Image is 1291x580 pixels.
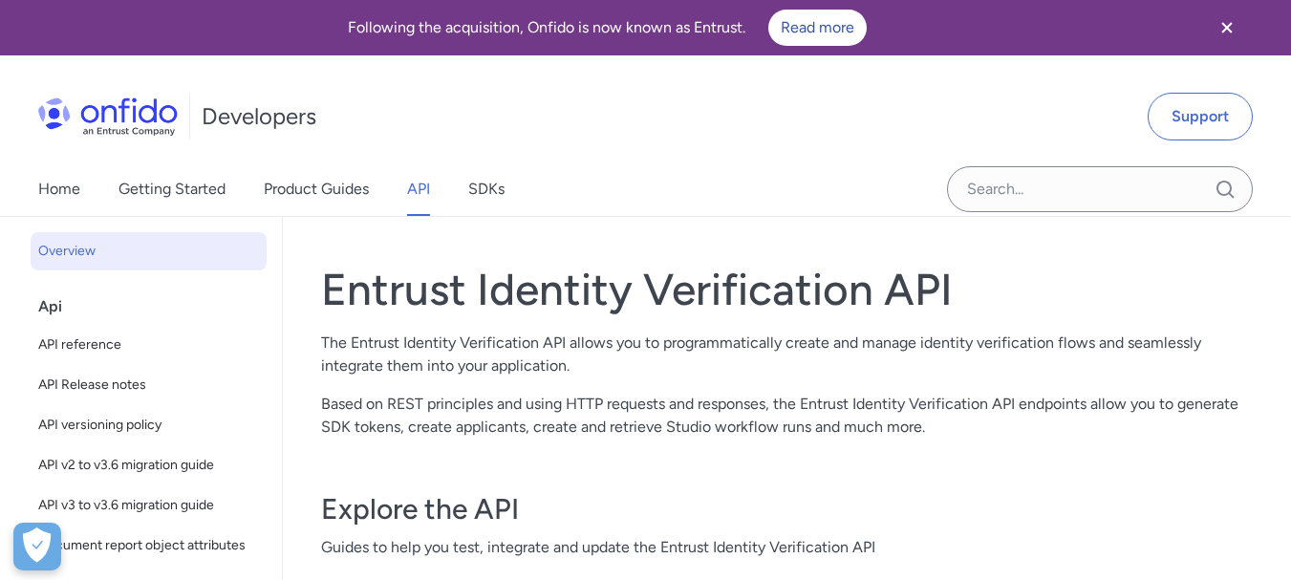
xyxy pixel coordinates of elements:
[38,97,178,136] img: Onfido Logo
[264,162,369,216] a: Product Guides
[31,232,267,270] a: Overview
[13,523,61,570] div: Cookie Preferences
[321,536,1253,559] span: Guides to help you test, integrate and update the Entrust Identity Verification API
[321,490,1253,528] h3: Explore the API
[38,240,259,263] span: Overview
[13,523,61,570] button: Open Preferences
[38,333,259,356] span: API reference
[321,263,1253,316] h1: Entrust Identity Verification API
[23,10,1192,46] div: Following the acquisition, Onfido is now known as Entrust.
[947,166,1253,212] input: Onfido search input field
[31,326,267,364] a: API reference
[31,366,267,404] a: API Release notes
[31,446,267,484] a: API v2 to v3.6 migration guide
[31,486,267,525] a: API v3 to v3.6 migration guide
[768,10,867,46] a: Read more
[38,162,80,216] a: Home
[1148,93,1253,140] a: Support
[321,332,1253,377] p: The Entrust Identity Verification API allows you to programmatically create and manage identity v...
[38,374,259,397] span: API Release notes
[1192,4,1262,52] button: Close banner
[118,162,226,216] a: Getting Started
[31,406,267,444] a: API versioning policy
[31,526,267,565] a: Document report object attributes
[407,162,430,216] a: API
[38,534,259,557] span: Document report object attributes
[38,494,259,517] span: API v3 to v3.6 migration guide
[468,162,505,216] a: SDKs
[202,101,316,132] h1: Developers
[321,393,1253,439] p: Based on REST principles and using HTTP requests and responses, the Entrust Identity Verification...
[38,414,259,437] span: API versioning policy
[38,288,274,326] div: Api
[1216,16,1238,39] svg: Close banner
[38,454,259,477] span: API v2 to v3.6 migration guide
